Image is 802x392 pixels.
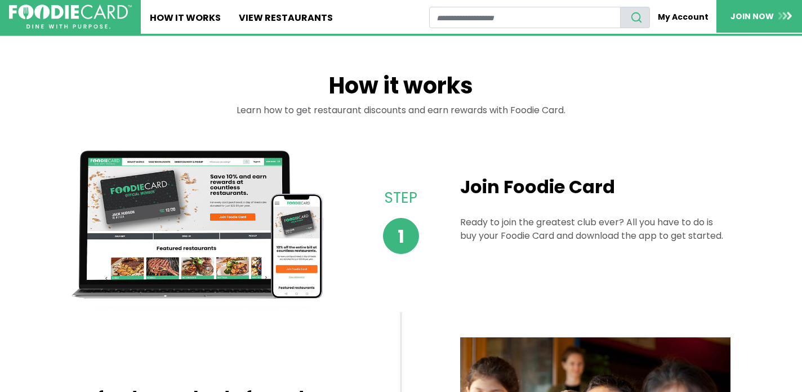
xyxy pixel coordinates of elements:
h2: Join Foodie Card [460,176,730,198]
button: search [620,7,650,28]
input: restaurant search [429,7,621,28]
a: My Account [650,7,716,28]
div: Learn how to get restaurant discounts and earn rewards with Foodie Card. [63,104,739,131]
img: FoodieCard; Eat, Drink, Save, Donate [9,5,132,29]
p: Step [370,187,432,209]
p: Ready to join the greatest club ever? All you have to do is buy your Foodie Card and download the... [460,216,730,243]
h1: How it works [63,72,739,104]
span: 1 [383,218,419,254]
